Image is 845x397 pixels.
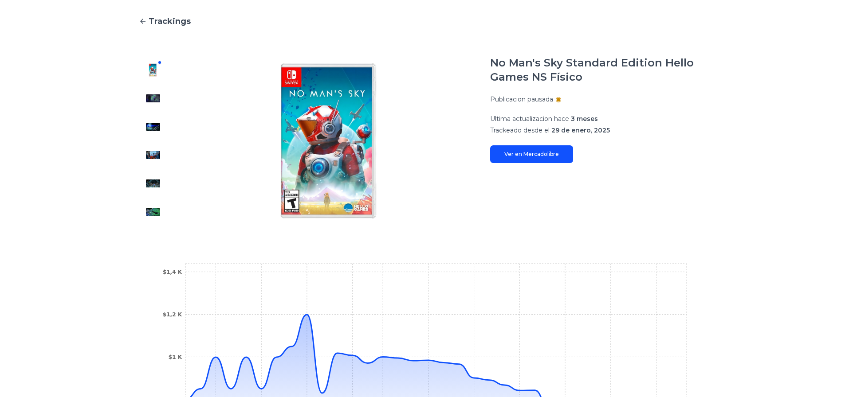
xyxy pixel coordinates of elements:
[146,63,160,77] img: No Man's Sky Standard Edition Hello Games NS Físico
[146,120,160,134] img: No Man's Sky Standard Edition Hello Games NS Físico
[146,176,160,191] img: No Man's Sky Standard Edition Hello Games NS Físico
[146,91,160,105] img: No Man's Sky Standard Edition Hello Games NS Físico
[490,115,569,123] span: Ultima actualizacion hace
[162,269,182,275] tspan: $1,4 K
[149,15,191,27] span: Trackings
[146,205,160,219] img: No Man's Sky Standard Edition Hello Games NS Físico
[146,148,160,162] img: No Man's Sky Standard Edition Hello Games NS Físico
[168,354,182,360] tspan: $1 K
[490,126,550,134] span: Trackeado desde el
[490,145,573,163] a: Ver en Mercadolibre
[490,56,707,84] h1: No Man's Sky Standard Edition Hello Games NS Físico
[139,15,707,27] a: Trackings
[490,95,553,104] p: Publicacion pausada
[162,311,182,318] tspan: $1,2 K
[551,126,610,134] span: 29 de enero, 2025
[571,115,598,123] span: 3 meses
[185,56,472,226] img: No Man's Sky Standard Edition Hello Games NS Físico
